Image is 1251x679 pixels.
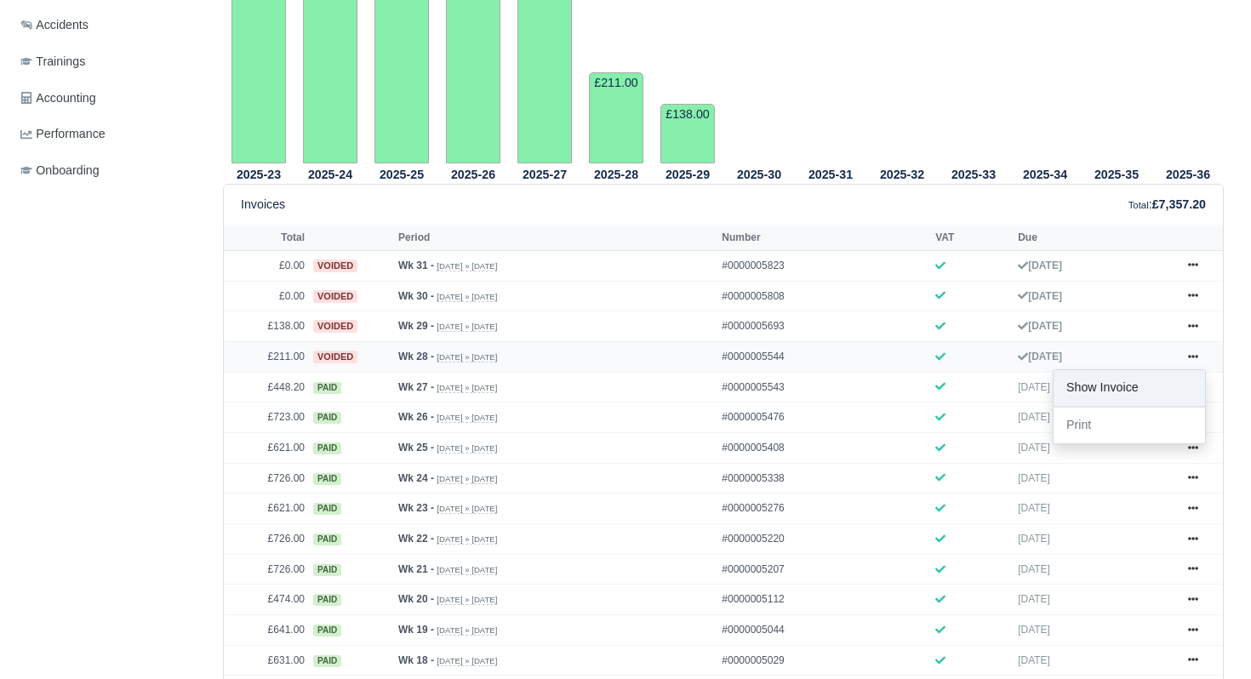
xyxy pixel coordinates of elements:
[313,533,341,545] span: paid
[398,654,434,666] strong: Wk 18 -
[224,281,309,311] td: £0.00
[580,164,652,185] th: 2025-28
[223,164,294,185] th: 2025-23
[14,45,203,78] a: Trainings
[717,402,931,433] td: #0000005476
[224,524,309,555] td: £726.00
[1018,260,1062,271] strong: [DATE]
[660,104,715,163] td: £138.00
[1018,593,1050,605] span: [DATE]
[20,124,106,144] span: Performance
[224,251,309,282] td: £0.00
[437,292,497,302] small: [DATE] » [DATE]
[398,593,434,605] strong: Wk 20 -
[398,533,434,545] strong: Wk 22 -
[14,154,203,187] a: Onboarding
[1018,624,1050,636] span: [DATE]
[717,645,931,676] td: #0000005029
[294,164,366,185] th: 2025-24
[437,322,497,332] small: [DATE] » [DATE]
[1152,164,1224,185] th: 2025-36
[652,164,723,185] th: 2025-29
[1152,197,1206,211] strong: £7,357.20
[717,225,931,250] th: Number
[1018,533,1050,545] span: [DATE]
[313,290,357,303] span: voided
[1009,164,1081,185] th: 2025-34
[398,320,434,332] strong: Wk 29 -
[1018,472,1050,484] span: [DATE]
[313,655,341,667] span: paid
[437,383,497,393] small: [DATE] » [DATE]
[437,656,497,666] small: [DATE] » [DATE]
[717,615,931,646] td: #0000005044
[717,251,931,282] td: #0000005823
[717,585,931,615] td: #0000005112
[313,503,341,515] span: paid
[437,261,497,271] small: [DATE] » [DATE]
[224,372,309,402] td: £448.20
[20,52,85,71] span: Trainings
[14,9,203,42] a: Accidents
[1018,442,1050,454] span: [DATE]
[398,290,434,302] strong: Wk 30 -
[717,311,931,342] td: #0000005693
[398,502,434,514] strong: Wk 23 -
[509,164,580,185] th: 2025-27
[717,372,931,402] td: #0000005543
[938,164,1009,185] th: 2025-33
[14,117,203,151] a: Performance
[795,164,866,185] th: 2025-31
[723,164,795,185] th: 2025-30
[717,524,931,555] td: #0000005220
[437,164,509,185] th: 2025-26
[1081,164,1152,185] th: 2025-35
[931,225,1014,250] th: VAT
[313,625,341,636] span: paid
[398,260,434,271] strong: Wk 31 -
[313,320,357,333] span: voided
[437,565,497,575] small: [DATE] » [DATE]
[224,311,309,342] td: £138.00
[1018,381,1050,393] span: [DATE]
[313,564,341,576] span: paid
[437,504,497,514] small: [DATE] » [DATE]
[224,554,309,585] td: £726.00
[1014,225,1172,250] th: Due
[1018,502,1050,514] span: [DATE]
[1018,351,1062,362] strong: [DATE]
[398,381,434,393] strong: Wk 27 -
[1018,320,1062,332] strong: [DATE]
[313,442,341,454] span: paid
[1018,654,1050,666] span: [DATE]
[224,585,309,615] td: £474.00
[313,351,357,363] span: voided
[1128,200,1149,210] small: Total
[398,442,434,454] strong: Wk 25 -
[717,463,931,494] td: #0000005338
[717,281,931,311] td: #0000005808
[241,197,285,212] h6: Invoices
[717,494,931,524] td: #0000005276
[437,474,497,484] small: [DATE] » [DATE]
[366,164,437,185] th: 2025-25
[313,382,341,394] span: paid
[437,595,497,605] small: [DATE] » [DATE]
[20,15,89,35] span: Accidents
[866,164,938,185] th: 2025-32
[398,624,434,636] strong: Wk 19 -
[1128,195,1206,214] div: :
[224,433,309,464] td: £621.00
[1054,408,1205,443] a: Print
[394,225,717,250] th: Period
[224,225,309,250] th: Total
[1166,597,1251,679] iframe: Chat Widget
[1018,563,1050,575] span: [DATE]
[398,563,434,575] strong: Wk 21 -
[437,413,497,423] small: [DATE] » [DATE]
[398,472,434,484] strong: Wk 24 -
[20,88,96,108] span: Accounting
[1054,370,1205,406] a: Show Invoice
[717,554,931,585] td: #0000005207
[224,494,309,524] td: £621.00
